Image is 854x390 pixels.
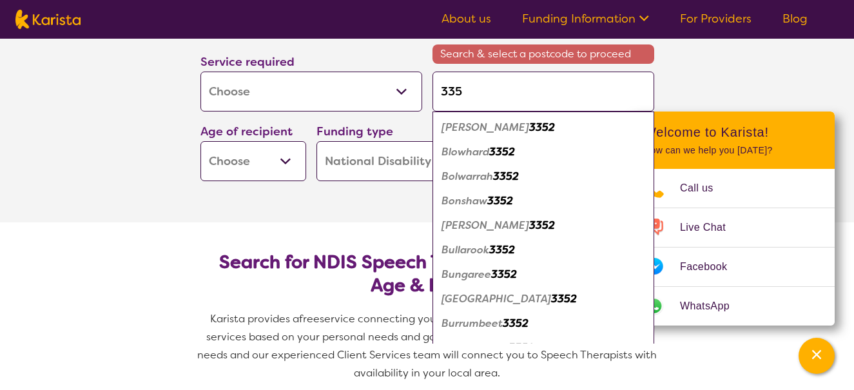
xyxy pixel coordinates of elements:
a: Funding Information [522,11,649,26]
span: WhatsApp [680,297,745,316]
div: Bolwarrah 3352 [439,164,648,189]
em: Burrumbeet [442,317,503,330]
em: 3352 [487,194,513,208]
em: 3352 [489,243,515,257]
em: 3352 [491,268,517,281]
div: Addington 3352 [439,115,648,140]
div: Blowhard 3352 [439,140,648,164]
div: Bungaree 3352 [439,262,648,287]
a: About us [442,11,491,26]
em: 3352 [493,170,519,183]
a: Web link opens in a new tab. [628,287,835,326]
span: Live Chat [680,218,741,237]
ul: Choose channel [628,169,835,326]
em: [PERSON_NAME] [442,121,529,134]
div: Cambrian Hill 3352 [439,336,648,360]
label: Age of recipient [200,124,293,139]
em: Bolwarrah [442,170,493,183]
input: Type [432,72,654,112]
span: free [299,312,320,326]
em: Blowhard [442,145,489,159]
em: 3352 [509,341,534,355]
em: Bonshaw [442,194,487,208]
div: Burrumbeet 3352 [439,311,648,336]
em: 3352 [503,317,529,330]
a: Blog [782,11,808,26]
a: For Providers [680,11,752,26]
img: Karista logo [15,10,81,29]
span: Karista provides a [210,312,299,326]
h2: Search for NDIS Speech Therapists by Location, Age & Needs [211,251,644,297]
label: Service required [200,54,295,70]
em: Cambrian Hill [442,341,509,355]
p: How can we help you [DATE]? [644,145,819,156]
em: 3352 [489,145,515,159]
div: Bullarook 3352 [439,238,648,262]
h2: Welcome to Karista! [644,124,819,140]
em: 3352 [551,292,577,306]
span: Search & select a postcode to proceed [432,44,654,64]
div: Bunkers Hill 3352 [439,287,648,311]
div: Channel Menu [628,112,835,326]
em: 3352 [529,121,555,134]
button: Channel Menu [799,338,835,374]
em: Bungaree [442,268,491,281]
label: Funding type [316,124,393,139]
em: [GEOGRAPHIC_DATA] [442,292,551,306]
span: Facebook [680,257,742,277]
em: 3352 [529,219,555,232]
em: Bullarook [442,243,489,257]
span: Call us [680,179,729,198]
div: Bonshaw 3352 [439,189,648,213]
span: service connecting you with Speech Pathologists and other NDIS services based on your personal ne... [197,312,659,380]
em: [PERSON_NAME] [442,219,529,232]
div: Brewster 3352 [439,213,648,238]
